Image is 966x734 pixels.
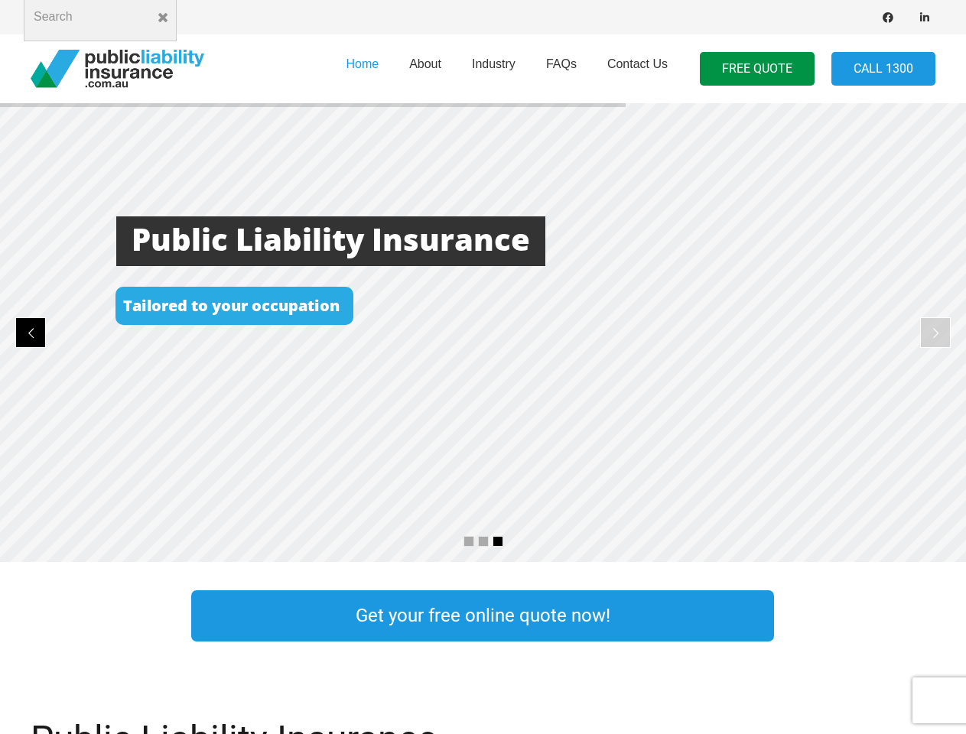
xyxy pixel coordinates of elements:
[805,586,965,645] a: Link
[31,50,204,88] a: pli_logotransparent
[607,57,668,70] span: Contact Us
[191,590,774,641] a: Get your free online quote now!
[700,52,815,86] a: FREE QUOTE
[914,7,935,28] a: LinkedIn
[394,30,457,108] a: About
[149,4,177,31] button: Close
[531,30,592,108] a: FAQs
[472,57,516,70] span: Industry
[831,52,935,86] a: Call 1300
[346,57,379,70] span: Home
[457,30,531,108] a: Industry
[330,30,394,108] a: Home
[592,30,683,108] a: Contact Us
[409,57,441,70] span: About
[546,57,577,70] span: FAQs
[877,7,899,28] a: Facebook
